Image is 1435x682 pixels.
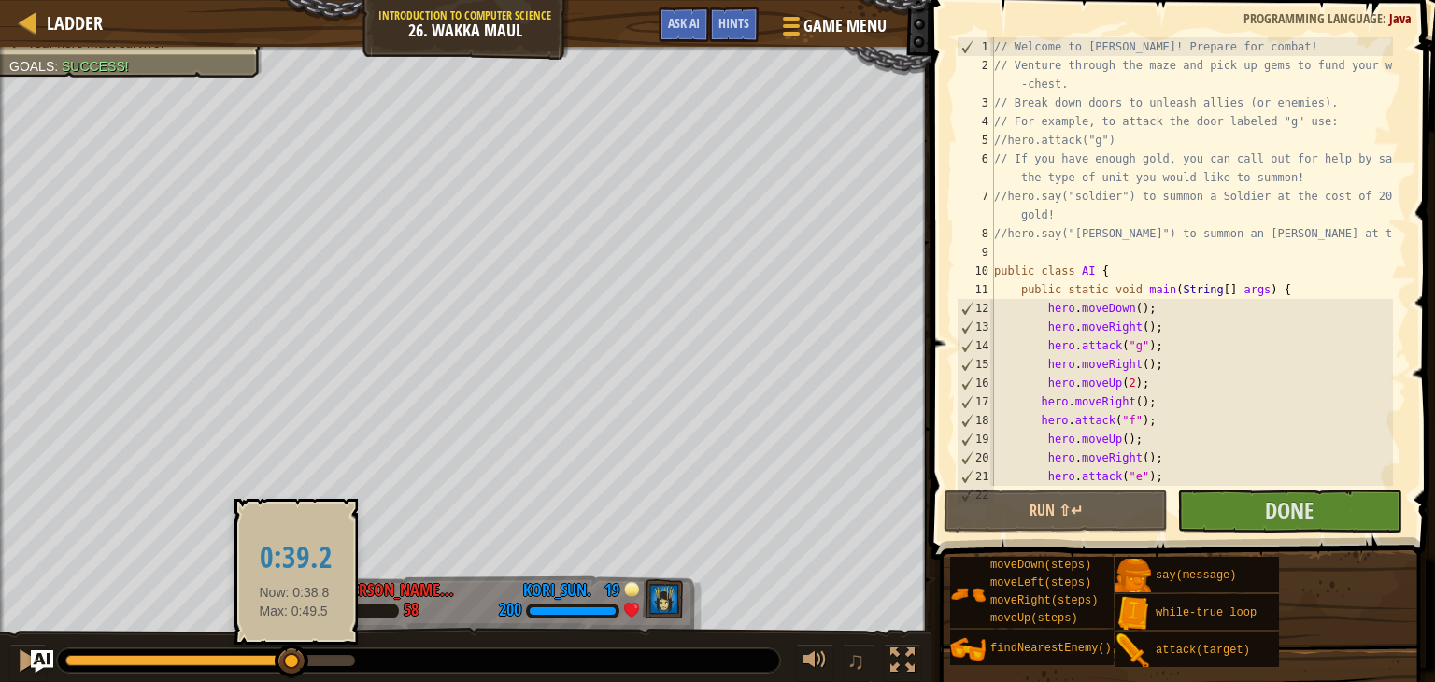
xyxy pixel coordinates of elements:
div: 10 [957,262,994,280]
span: Java [1389,9,1412,27]
img: portrait.png [1115,596,1151,632]
span: while-true loop [1156,606,1257,619]
img: thang_avatar_frame.png [643,579,684,618]
div: 16 [958,374,994,392]
span: moveUp(steps) [990,612,1078,625]
span: findNearestEnemy() [990,642,1112,655]
button: Run ⇧↵ [944,490,1168,533]
div: 20 [958,448,994,467]
div: 9 [957,243,994,262]
div: [PERSON_NAME] M [337,578,459,603]
div: 19 [601,578,619,595]
span: Hints [718,14,749,32]
button: Ask AI [659,7,709,42]
span: Success! [62,59,129,74]
div: 4 [957,112,994,131]
div: 18 [958,411,994,430]
button: Adjust volume [796,644,833,682]
div: 17 [958,392,994,411]
button: Done [1177,490,1401,533]
button: Game Menu [768,7,898,51]
div: 1 [958,37,994,56]
span: ♫ [846,646,865,675]
span: Game Menu [803,14,887,38]
img: portrait.png [1115,633,1151,669]
div: 2 [957,56,994,93]
span: Ask AI [668,14,700,32]
div: 8 [957,224,994,243]
span: Programming language [1243,9,1383,27]
div: 19 [958,430,994,448]
div: 12 [958,299,994,318]
div: 14 [958,336,994,355]
div: Now: 0:38.8 Max: 0:49.5 [247,515,346,630]
div: 6 [957,149,994,187]
img: portrait.png [950,576,986,612]
span: moveLeft(steps) [990,576,1091,590]
button: Ctrl + P: Pause [9,644,47,682]
span: moveDown(steps) [990,559,1091,572]
div: 3 [957,93,994,112]
h2: 0:39.2 [260,542,333,575]
div: 5 [957,131,994,149]
button: Toggle fullscreen [884,644,921,682]
div: 21 [958,467,994,486]
button: ♫ [843,644,874,682]
img: portrait.png [950,632,986,667]
span: say(message) [1156,569,1236,582]
a: Ladder [37,10,103,36]
div: 15 [958,355,994,374]
span: attack(target) [1156,644,1250,657]
button: Ask AI [31,650,53,673]
div: 58 [404,603,419,619]
div: 7 [957,187,994,224]
span: moveRight(steps) [990,594,1098,607]
div: 11 [957,280,994,299]
div: Kori_sun. [523,578,591,603]
span: : [54,59,62,74]
span: Ladder [47,10,103,36]
span: Done [1265,495,1314,525]
div: 13 [958,318,994,336]
img: portrait.png [1115,559,1151,594]
div: 22 [958,486,994,504]
div: 200 [499,603,521,619]
span: : [1383,9,1389,27]
span: Goals [9,59,54,74]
